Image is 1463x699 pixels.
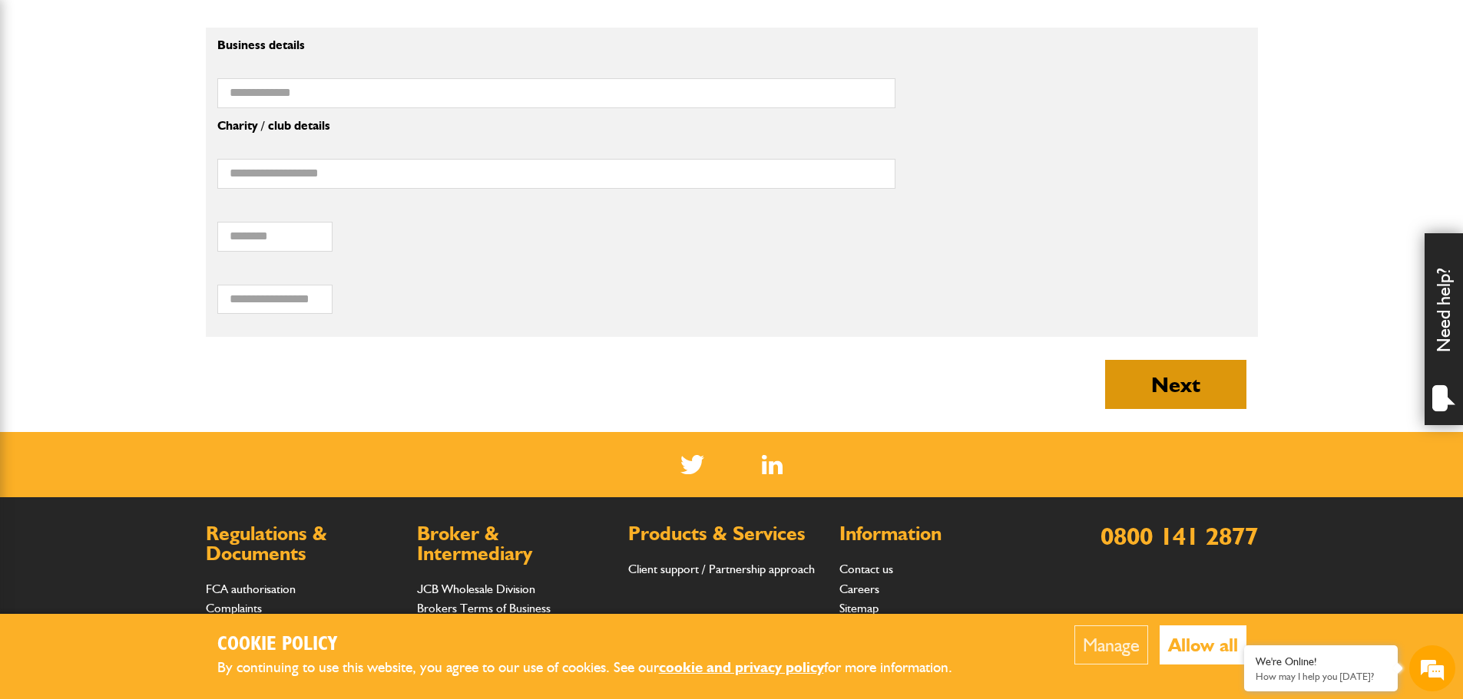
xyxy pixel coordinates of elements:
h2: Products & Services [628,524,824,544]
img: d_20077148190_company_1631870298795_20077148190 [26,85,65,107]
a: cookie and privacy policy [659,658,824,676]
a: FCA authorisation [206,582,296,596]
h2: Information [839,524,1035,544]
a: JCB Wholesale Division [417,582,535,596]
a: LinkedIn [762,455,783,474]
p: Business details [217,39,895,51]
a: 0800 141 2877 [1101,521,1258,551]
a: Careers [839,582,879,596]
p: Charity / club details [217,120,895,132]
h2: Cookie Policy [217,633,978,657]
input: Enter your email address [20,187,280,221]
button: Next [1105,360,1246,409]
button: Allow all [1160,625,1246,664]
a: Sitemap [839,601,879,615]
img: Twitter [680,455,704,474]
a: Brokers Terms of Business [417,601,551,615]
textarea: Type your message and hit 'Enter' [20,278,280,460]
div: We're Online! [1256,655,1386,668]
h2: Regulations & Documents [206,524,402,563]
input: Enter your phone number [20,232,280,266]
em: Start Chat [209,473,279,493]
img: Linked In [762,455,783,474]
p: By continuing to use this website, you agree to our use of cookies. See our for more information. [217,656,978,680]
div: Chat with us now [80,86,258,106]
h2: Broker & Intermediary [417,524,613,563]
a: Client support / Partnership approach [628,562,815,576]
p: How may I help you today? [1256,671,1386,682]
a: Contact us [839,562,893,576]
a: Complaints [206,601,262,615]
div: Need help? [1425,233,1463,425]
button: Manage [1074,625,1148,664]
input: Enter your last name [20,142,280,176]
div: Minimize live chat window [252,8,289,45]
